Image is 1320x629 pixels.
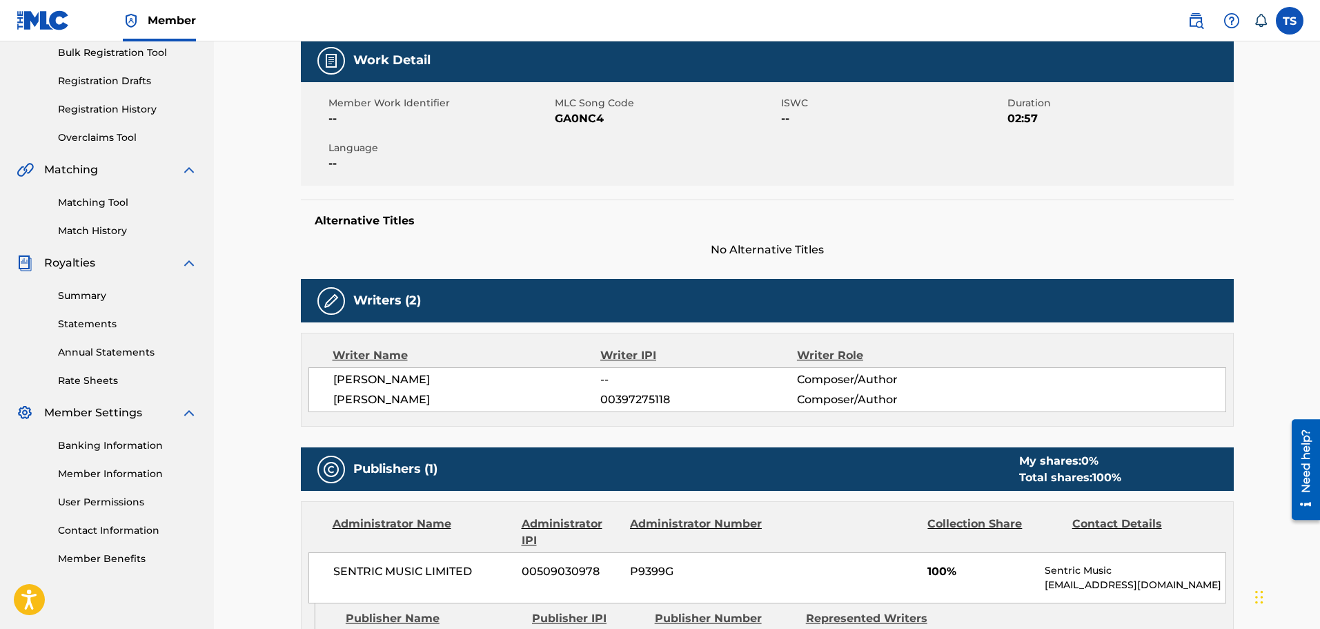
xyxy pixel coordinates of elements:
img: expand [181,162,197,178]
p: Sentric Music [1045,563,1225,578]
div: Administrator Name [333,516,511,549]
span: -- [781,110,1004,127]
span: Composer/Author [797,371,976,388]
span: [PERSON_NAME] [333,391,601,408]
div: Writer IPI [600,347,797,364]
img: Royalties [17,255,33,271]
div: Notifications [1254,14,1268,28]
a: Overclaims Tool [58,130,197,145]
p: [EMAIL_ADDRESS][DOMAIN_NAME] [1045,578,1225,592]
img: Writers [323,293,339,309]
img: Work Detail [323,52,339,69]
img: Member Settings [17,405,33,421]
h5: Work Detail [353,52,431,68]
a: Banking Information [58,438,197,453]
a: Match History [58,224,197,238]
span: -- [328,155,551,172]
span: 00509030978 [522,563,620,580]
div: Writer Name [333,347,601,364]
a: Annual Statements [58,345,197,360]
img: expand [181,405,197,421]
div: Publisher IPI [532,610,644,627]
img: Publishers [323,461,339,478]
img: MLC Logo [17,10,70,30]
span: Member Work Identifier [328,96,551,110]
h5: Publishers (1) [353,461,437,477]
span: 02:57 [1007,110,1230,127]
span: -- [328,110,551,127]
div: Administrator IPI [522,516,620,549]
span: 0 % [1081,454,1099,467]
a: Bulk Registration Tool [58,46,197,60]
img: help [1223,12,1240,29]
span: 100 % [1092,471,1121,484]
span: P9399G [630,563,764,580]
a: Public Search [1182,7,1210,35]
a: Rate Sheets [58,374,197,388]
span: GA0NC4 [555,110,778,127]
span: Language [328,141,551,155]
iframe: Chat Widget [1251,563,1320,629]
div: Writer Role [797,347,976,364]
a: Registration History [58,102,197,117]
span: 00397275118 [600,391,796,408]
span: -- [600,371,796,388]
span: Composer/Author [797,391,976,408]
img: search [1188,12,1204,29]
span: Royalties [44,255,95,271]
div: Contact Details [1072,516,1206,549]
a: Registration Drafts [58,74,197,88]
div: Represented Writers [806,610,947,627]
span: 100% [927,563,1034,580]
div: My shares: [1019,453,1121,470]
img: Matching [17,162,34,178]
div: Publisher Number [655,610,796,627]
span: Duration [1007,96,1230,110]
span: Member Settings [44,405,142,421]
a: Contact Information [58,523,197,538]
h5: Writers (2) [353,293,421,309]
img: Top Rightsholder [123,12,139,29]
a: Member Benefits [58,552,197,566]
span: ISWC [781,96,1004,110]
img: expand [181,255,197,271]
div: Help [1218,7,1245,35]
div: Publisher Name [346,610,522,627]
iframe: Resource Center [1281,414,1320,525]
span: SENTRIC MUSIC LIMITED [333,563,512,580]
div: Drag [1255,577,1263,618]
div: Total shares: [1019,470,1121,486]
span: MLC Song Code [555,96,778,110]
a: Matching Tool [58,195,197,210]
div: Administrator Number [630,516,764,549]
span: Member [148,12,196,28]
span: [PERSON_NAME] [333,371,601,388]
div: User Menu [1276,7,1303,35]
h5: Alternative Titles [315,214,1220,228]
span: No Alternative Titles [301,242,1234,258]
span: Matching [44,162,98,178]
a: Summary [58,289,197,303]
a: Statements [58,317,197,331]
div: Collection Share [927,516,1061,549]
a: Member Information [58,467,197,481]
a: User Permissions [58,495,197,510]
